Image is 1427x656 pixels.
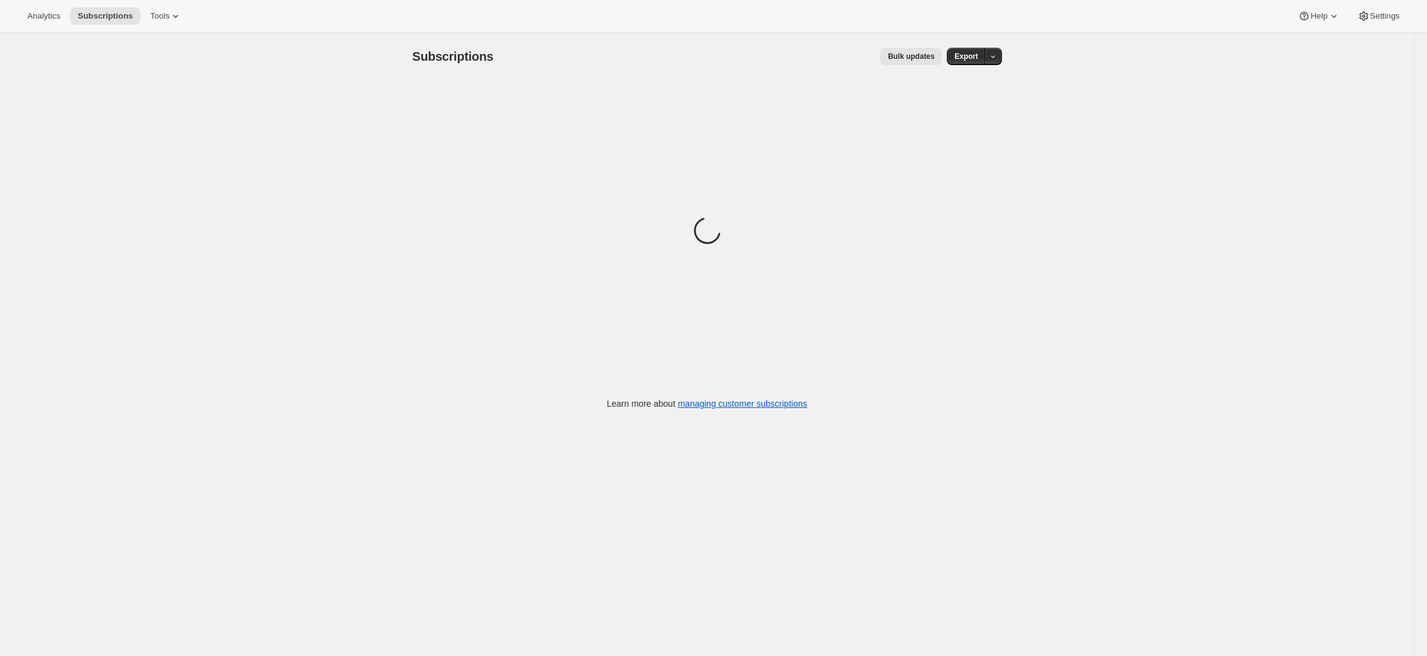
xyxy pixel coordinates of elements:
button: Subscriptions [70,7,140,25]
span: Tools [150,11,169,21]
span: Bulk updates [888,51,934,61]
button: Help [1291,7,1347,25]
span: Analytics [27,11,60,21]
a: managing customer subscriptions [678,399,807,409]
button: Export [947,48,985,65]
span: Help [1310,11,1327,21]
span: Export [954,51,978,61]
button: Bulk updates [880,48,942,65]
button: Settings [1350,7,1407,25]
p: Learn more about [607,397,807,410]
button: Analytics [20,7,68,25]
span: Subscriptions [78,11,133,21]
button: Tools [143,7,189,25]
span: Settings [1370,11,1400,21]
span: Subscriptions [413,50,494,63]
